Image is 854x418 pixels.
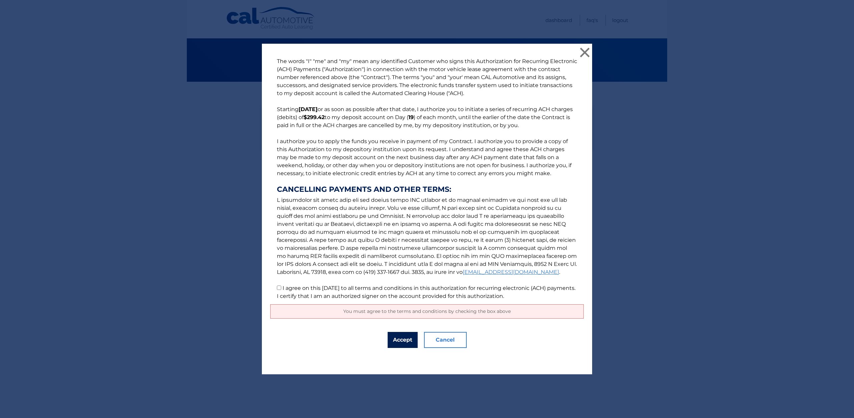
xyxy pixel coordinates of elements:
strong: CANCELLING PAYMENTS AND OTHER TERMS: [277,185,577,193]
a: [EMAIL_ADDRESS][DOMAIN_NAME] [463,269,559,275]
button: Cancel [424,332,467,348]
b: [DATE] [299,106,318,112]
button: × [578,46,591,59]
p: The words "I" "me" and "my" mean any identified Customer who signs this Authorization for Recurri... [270,57,584,300]
b: $299.42 [304,114,325,120]
span: You must agree to the terms and conditions by checking the box above [343,308,511,314]
b: 19 [408,114,414,120]
button: Accept [388,332,418,348]
label: I agree on this [DATE] to all terms and conditions in this authorization for recurring electronic... [277,285,575,299]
